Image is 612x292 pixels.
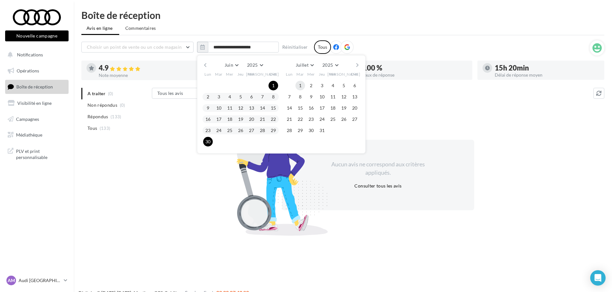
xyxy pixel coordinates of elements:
span: (133) [100,126,111,131]
button: 29 [295,126,305,135]
span: Dim [351,71,359,77]
span: AM [8,277,15,284]
button: 2025 [244,61,265,70]
div: Open Intercom Messenger [590,270,606,286]
button: 24 [317,114,327,124]
span: Choisir un point de vente ou un code magasin [87,44,182,50]
button: Juin [222,61,241,70]
span: Boîte de réception [16,84,53,89]
span: Jeu [319,71,325,77]
span: Mar [296,71,304,77]
button: 2 [203,92,213,102]
span: 2025 [322,62,333,68]
button: 25 [225,126,235,135]
button: 7 [285,92,294,102]
span: Répondus [87,113,108,120]
button: 16 [203,114,213,124]
div: Note moyenne [99,73,203,78]
button: 2 [306,81,316,90]
button: 4 [225,92,235,102]
span: Dim [269,71,277,77]
button: Réinitialiser [280,43,310,51]
a: PLV et print personnalisable [4,144,70,163]
button: 11 [328,92,338,102]
button: 8 [295,92,305,102]
span: Visibilité en ligne [17,100,52,106]
button: 8 [269,92,278,102]
button: 31 [317,126,327,135]
button: 24 [214,126,224,135]
button: 25 [328,114,338,124]
button: 14 [258,103,267,113]
button: 18 [225,114,235,124]
span: Juillet [296,62,309,68]
button: 28 [258,126,267,135]
span: PLV et print personnalisable [16,147,66,161]
button: 22 [295,114,305,124]
button: 10 [214,103,224,113]
div: Taux de réponse [363,73,467,77]
button: 7 [258,92,267,102]
button: 14 [285,103,294,113]
span: 2025 [247,62,258,68]
button: 27 [247,126,256,135]
a: Visibilité en ligne [4,96,70,110]
button: 13 [247,103,256,113]
button: Notifications [4,48,67,62]
button: 22 [269,114,278,124]
span: Lun [204,71,211,77]
span: (0) [120,103,125,108]
p: Audi [GEOGRAPHIC_DATA] [19,277,61,284]
span: Jeu [237,71,244,77]
button: 3 [317,81,327,90]
button: 10 [317,92,327,102]
button: 6 [247,92,256,102]
button: 21 [285,114,294,124]
span: Juin [225,62,233,68]
span: Lun [286,71,293,77]
span: Tous les avis [157,90,183,96]
a: Opérations [4,64,70,78]
button: 15 [295,103,305,113]
button: 19 [339,103,349,113]
button: 20 [247,114,256,124]
button: 12 [339,92,349,102]
span: (133) [111,114,121,119]
span: Campagnes [16,116,39,121]
span: [PERSON_NAME] [327,71,360,77]
span: Opérations [17,68,39,73]
span: Non répondus [87,102,117,108]
button: 17 [214,114,224,124]
span: Mer [226,71,234,77]
button: 13 [350,92,360,102]
span: Mer [307,71,315,77]
span: Mar [215,71,223,77]
button: 26 [236,126,245,135]
span: Notifications [17,52,43,57]
button: 18 [328,103,338,113]
div: 4.9 [99,64,203,72]
button: 4 [328,81,338,90]
button: 23 [203,126,213,135]
a: Boîte de réception [4,80,70,94]
button: 29 [269,126,278,135]
button: Consulter tous les avis [352,182,404,190]
button: 20 [350,103,360,113]
button: 15 [269,103,278,113]
div: 15h 20min [495,64,599,71]
div: Boîte de réception [81,10,604,20]
button: 26 [339,114,349,124]
span: Tous [87,125,97,131]
button: 23 [306,114,316,124]
a: Médiathèque [4,128,70,142]
a: Campagnes [4,113,70,126]
button: 21 [258,114,267,124]
button: Choisir un point de vente ou un code magasin [81,42,194,53]
button: 1 [269,81,278,90]
span: [PERSON_NAME] [246,71,279,77]
button: 28 [285,126,294,135]
button: 1 [295,81,305,90]
button: 30 [203,137,213,146]
button: 27 [350,114,360,124]
button: 6 [350,81,360,90]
